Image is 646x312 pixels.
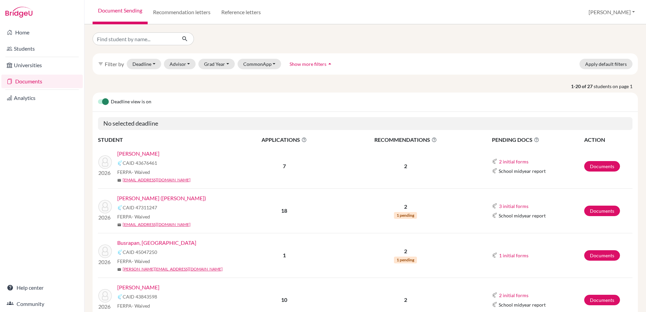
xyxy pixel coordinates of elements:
p: 2 [336,162,475,170]
a: Universities [1,58,83,72]
span: FERPA [117,168,150,176]
span: mail [117,178,121,182]
img: Bridge-U [5,7,32,18]
p: 2026 [98,169,112,177]
button: Grad Year [198,59,235,69]
button: Apply default filters [579,59,632,69]
img: Common App logo [492,168,497,174]
span: APPLICATIONS [233,136,335,144]
button: [PERSON_NAME] [586,6,638,19]
a: Analytics [1,91,83,105]
span: students on page 1 [594,83,638,90]
span: - Waived [132,214,150,219]
span: Filter by [105,61,124,67]
span: CAID 47311247 [123,204,157,211]
p: 2 [336,203,475,211]
b: 10 [281,296,287,303]
b: 1 [283,252,286,258]
a: Community [1,297,83,311]
span: FERPA [117,213,150,220]
i: arrow_drop_up [326,60,333,67]
input: Find student by name... [93,32,176,45]
span: School midyear report [499,212,546,219]
a: Help center [1,281,83,294]
span: FERPA [117,258,150,265]
span: RECOMMENDATIONS [336,136,475,144]
th: STUDENT [98,135,233,144]
img: Common App logo [492,159,497,164]
a: Documents [584,295,620,305]
a: [PERSON_NAME][EMAIL_ADDRESS][DOMAIN_NAME] [123,266,223,272]
a: [EMAIL_ADDRESS][DOMAIN_NAME] [123,222,191,228]
img: Busrapan, Pran [98,244,112,258]
span: 1 pending [394,257,417,263]
a: Home [1,26,83,39]
p: 2 [336,247,475,255]
span: School midyear report [499,167,546,175]
i: filter_list [98,61,103,67]
span: - Waived [132,258,150,264]
button: 3 initial forms [499,202,529,210]
button: 1 initial forms [499,252,529,259]
img: Common App logo [492,292,497,298]
img: Sadasivan, Rohan [98,155,112,169]
p: 2026 [98,213,112,222]
p: 2026 [98,303,112,311]
span: mail [117,223,121,227]
button: 2 initial forms [499,158,529,165]
span: CAID 45047250 [123,249,157,256]
span: Show more filters [290,61,326,67]
span: CAID 43676461 [123,159,157,166]
strong: 1-20 of 27 [571,83,594,90]
a: Busrapan, [GEOGRAPHIC_DATA] [117,239,196,247]
th: ACTION [584,135,632,144]
a: Documents [1,75,83,88]
button: Show more filtersarrow_drop_up [284,59,339,69]
span: - Waived [132,303,150,309]
span: Deadline view is on [111,98,151,106]
img: Common App logo [117,160,123,166]
span: 1 pending [394,212,417,219]
span: mail [117,267,121,271]
a: Documents [584,250,620,261]
img: Common App logo [492,203,497,209]
img: Common App logo [492,253,497,258]
span: - Waived [132,169,150,175]
p: 2 [336,296,475,304]
a: [PERSON_NAME] [117,150,159,158]
a: [PERSON_NAME] [117,283,159,291]
a: [EMAIL_ADDRESS][DOMAIN_NAME] [123,177,191,183]
a: Documents [584,206,620,216]
h5: No selected deadline [98,117,632,130]
b: 7 [283,163,286,169]
p: 2026 [98,258,112,266]
button: Advisor [164,59,196,69]
span: FERPA [117,302,150,309]
img: Common App logo [117,205,123,210]
span: PENDING DOCS [492,136,583,144]
span: School midyear report [499,301,546,308]
a: Documents [584,161,620,172]
span: CAID 43843598 [123,293,157,300]
a: [PERSON_NAME] ([PERSON_NAME]) [117,194,206,202]
img: Common App logo [492,302,497,307]
button: Deadline [127,59,161,69]
b: 18 [281,207,287,214]
button: 2 initial forms [499,291,529,299]
img: Common App logo [117,250,123,255]
img: Chiang, Mao-Cheng (Jason) [98,200,112,213]
img: Common App logo [492,213,497,218]
img: Hammerson-Jones, William [98,289,112,303]
button: CommonApp [238,59,281,69]
img: Common App logo [117,294,123,300]
a: Students [1,42,83,55]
